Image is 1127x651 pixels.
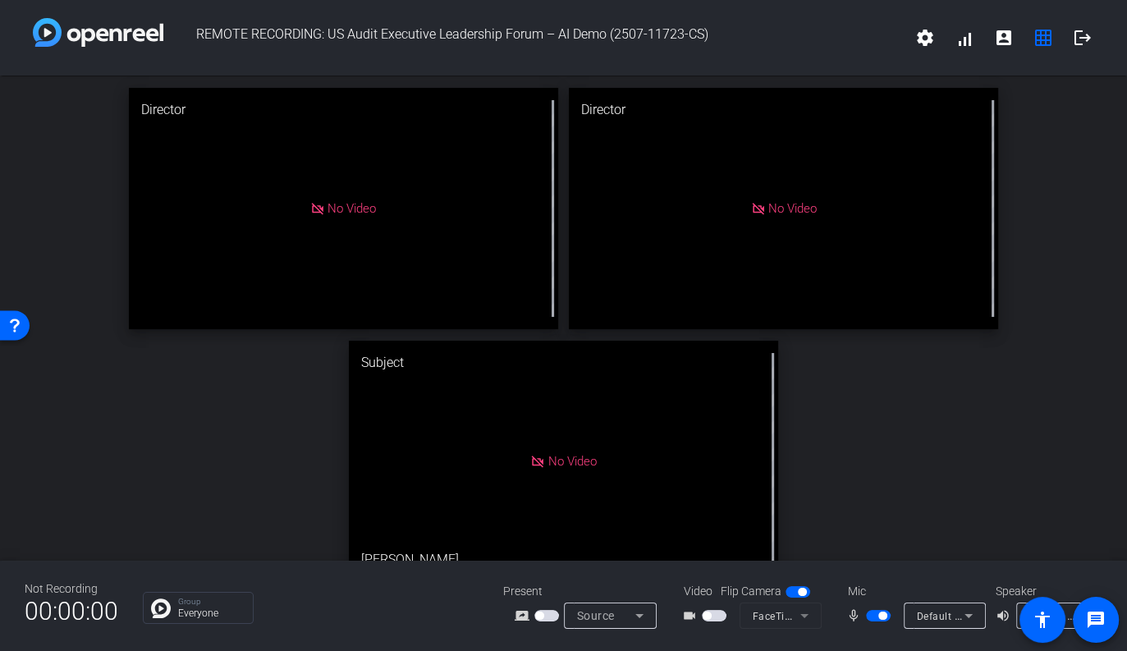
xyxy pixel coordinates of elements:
img: white-gradient.svg [33,18,163,47]
span: 00:00:00 [25,591,118,631]
p: Group [178,598,245,606]
span: Flip Camera [721,583,781,600]
div: Subject [349,341,778,385]
span: No Video [768,201,817,216]
span: REMOTE RECORDING: US Audit Executive Leadership Forum – AI Demo (2507-11723-CS) [163,18,905,57]
img: Chat Icon [151,598,171,618]
mat-icon: screen_share_outline [515,606,534,626]
div: Mic [832,583,996,600]
mat-icon: logout [1073,28,1093,48]
span: No Video [328,201,376,216]
mat-icon: account_box [994,28,1014,48]
mat-icon: grid_on [1033,28,1053,48]
div: Director [129,88,558,132]
mat-icon: mic_none [846,606,866,626]
div: Not Recording [25,580,118,598]
mat-icon: message [1086,610,1106,630]
span: Source [577,609,615,622]
div: Speaker [996,583,1094,600]
mat-icon: volume_up [996,606,1015,626]
span: Video [684,583,712,600]
div: Director [569,88,998,132]
span: No Video [547,454,596,469]
button: signal_cellular_alt [945,18,984,57]
div: Present [503,583,667,600]
p: Everyone [178,608,245,618]
mat-icon: settings [915,28,935,48]
mat-icon: accessibility [1033,610,1052,630]
mat-icon: videocam_outline [682,606,702,626]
